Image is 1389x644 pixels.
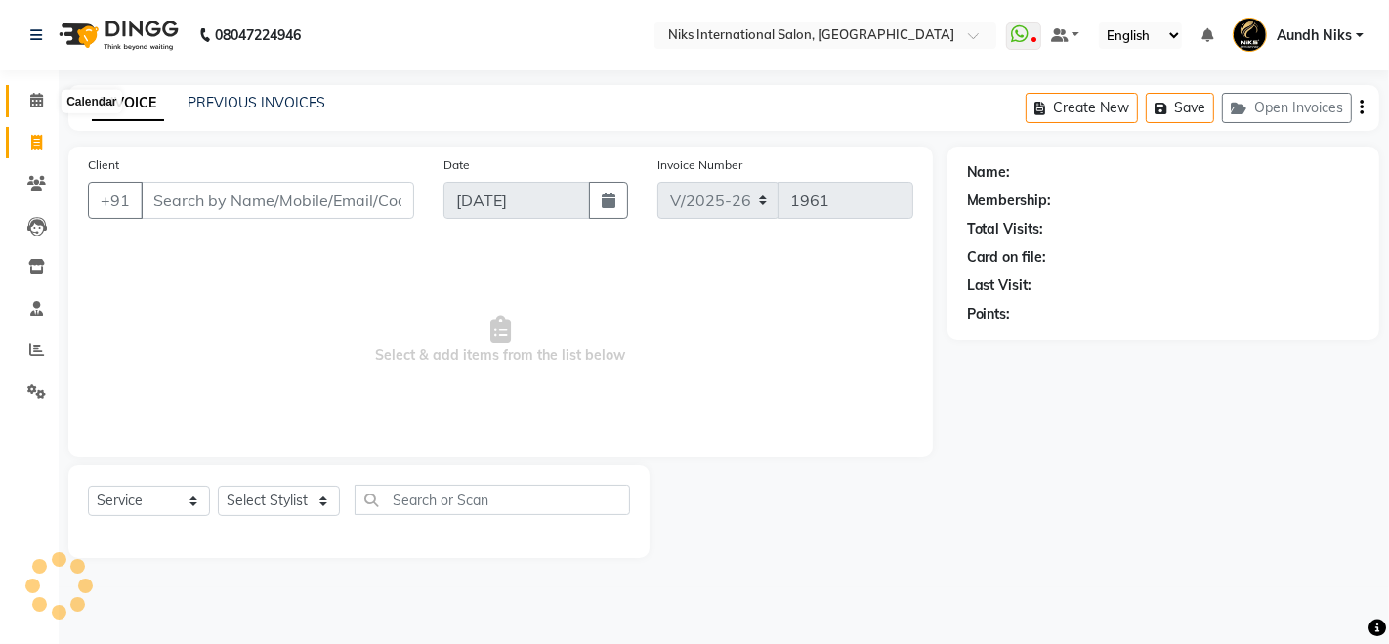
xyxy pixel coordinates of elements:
div: Membership: [967,191,1052,211]
label: Date [443,156,470,174]
label: Client [88,156,119,174]
input: Search by Name/Mobile/Email/Code [141,182,414,219]
button: Create New [1026,93,1138,123]
input: Search or Scan [355,485,630,515]
div: Points: [967,304,1011,324]
button: Open Invoices [1222,93,1352,123]
b: 08047224946 [215,8,301,63]
button: +91 [88,182,143,219]
label: Invoice Number [657,156,742,174]
span: Aundh Niks [1277,25,1352,46]
div: Card on file: [967,247,1047,268]
div: Total Visits: [967,219,1044,239]
div: Calendar [62,90,121,113]
button: Save [1146,93,1214,123]
img: Aundh Niks [1233,18,1267,52]
span: Select & add items from the list below [88,242,913,438]
div: Name: [967,162,1011,183]
img: logo [50,8,184,63]
a: PREVIOUS INVOICES [188,94,325,111]
div: Last Visit: [967,276,1032,296]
